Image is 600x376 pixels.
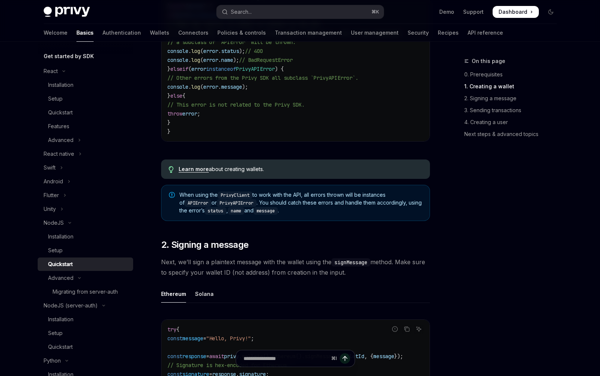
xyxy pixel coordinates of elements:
img: dark logo [44,7,90,17]
div: about creating wallets. [179,165,422,173]
span: throw [167,110,182,117]
a: 3. Sending transactions [464,104,563,116]
a: Recipes [438,24,459,42]
div: Search... [231,7,252,16]
span: error [203,83,218,90]
span: else [170,92,182,99]
div: NodeJS (server-auth) [44,301,98,310]
span: 2. Signing a message [161,239,249,251]
span: ; [197,110,200,117]
a: Installation [38,230,133,243]
span: . [218,57,221,63]
span: { [176,326,179,333]
span: else [170,66,182,72]
a: Authentication [103,24,141,42]
code: name [228,207,244,215]
button: Toggle NodeJS section [38,216,133,230]
span: // a subclass of `APIError` will be thrown: [167,39,296,45]
a: Quickstart [38,106,133,119]
span: . [188,83,191,90]
button: Open search [217,5,384,19]
button: Toggle NodeJS (server-auth) section [38,299,133,312]
span: console [167,57,188,63]
a: Setup [38,92,133,105]
span: ( [200,57,203,63]
span: ); [233,57,239,63]
div: Setup [48,94,63,103]
button: Ask AI [414,324,424,334]
a: Features [38,120,133,133]
code: signMessage [332,258,370,266]
span: // Other errors from the Privy SDK all subclass `PrivyAPIError`. [167,75,358,81]
code: APIError [185,199,211,207]
a: Connectors [178,24,208,42]
div: Setup [48,329,63,338]
a: Quickstart [38,340,133,354]
span: } [167,92,170,99]
button: Toggle React native section [38,147,133,161]
span: error [203,57,218,63]
span: When using the to work with the API, all errors thrown will be instances of or . You should catch... [179,191,422,215]
span: } [167,119,170,126]
a: 4. Creating a user [464,116,563,128]
span: // This error is not related to the Privy SDK. [167,101,305,108]
div: Features [48,122,69,131]
div: React [44,67,58,76]
a: Security [408,24,429,42]
span: error [191,66,206,72]
button: Toggle Swift section [38,161,133,174]
a: User management [351,24,399,42]
span: ); [242,83,248,90]
div: Flutter [44,191,59,200]
a: 2. Signing a message [464,92,563,104]
span: // BadRequestError [239,57,293,63]
span: error [182,110,197,117]
button: Toggle Unity section [38,202,133,216]
button: Toggle Python section [38,354,133,367]
a: Support [463,8,484,16]
a: Demo [439,8,454,16]
button: Report incorrect code [390,324,400,334]
div: Advanced [48,136,73,145]
button: Toggle Advanced section [38,271,133,285]
a: Setup [38,326,133,340]
span: Dashboard [499,8,527,16]
code: message [254,207,278,215]
span: try [167,326,176,333]
a: Wallets [150,24,169,42]
span: if [182,66,188,72]
a: Installation [38,78,133,92]
div: Swift [44,163,56,172]
button: Toggle React section [38,64,133,78]
span: ( [188,66,191,72]
span: ⌘ K [371,9,379,15]
span: const [167,335,182,342]
a: Migrating from server-auth [38,285,133,298]
svg: Note [169,192,175,198]
a: 1. Creating a wallet [464,80,563,92]
span: ; [251,335,254,342]
span: log [191,57,200,63]
a: Transaction management [275,24,342,42]
span: error [203,48,218,54]
a: 0. Prerequisites [464,69,563,80]
span: message [221,83,242,90]
span: instanceof [206,66,236,72]
button: Send message [340,353,350,364]
span: { [182,92,185,99]
div: Installation [48,80,73,89]
span: log [191,83,200,90]
a: Next steps & advanced topics [464,128,563,140]
span: ( [200,48,203,54]
button: Toggle dark mode [545,6,557,18]
a: Quickstart [38,257,133,271]
div: Advanced [48,274,73,282]
button: Toggle Android section [38,175,133,188]
span: . [188,48,191,54]
div: Quickstart [48,260,73,269]
a: Dashboard [493,6,539,18]
code: PrivyAPIError [217,199,257,207]
span: log [191,48,200,54]
span: // 400 [245,48,263,54]
input: Ask a question... [244,350,328,367]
